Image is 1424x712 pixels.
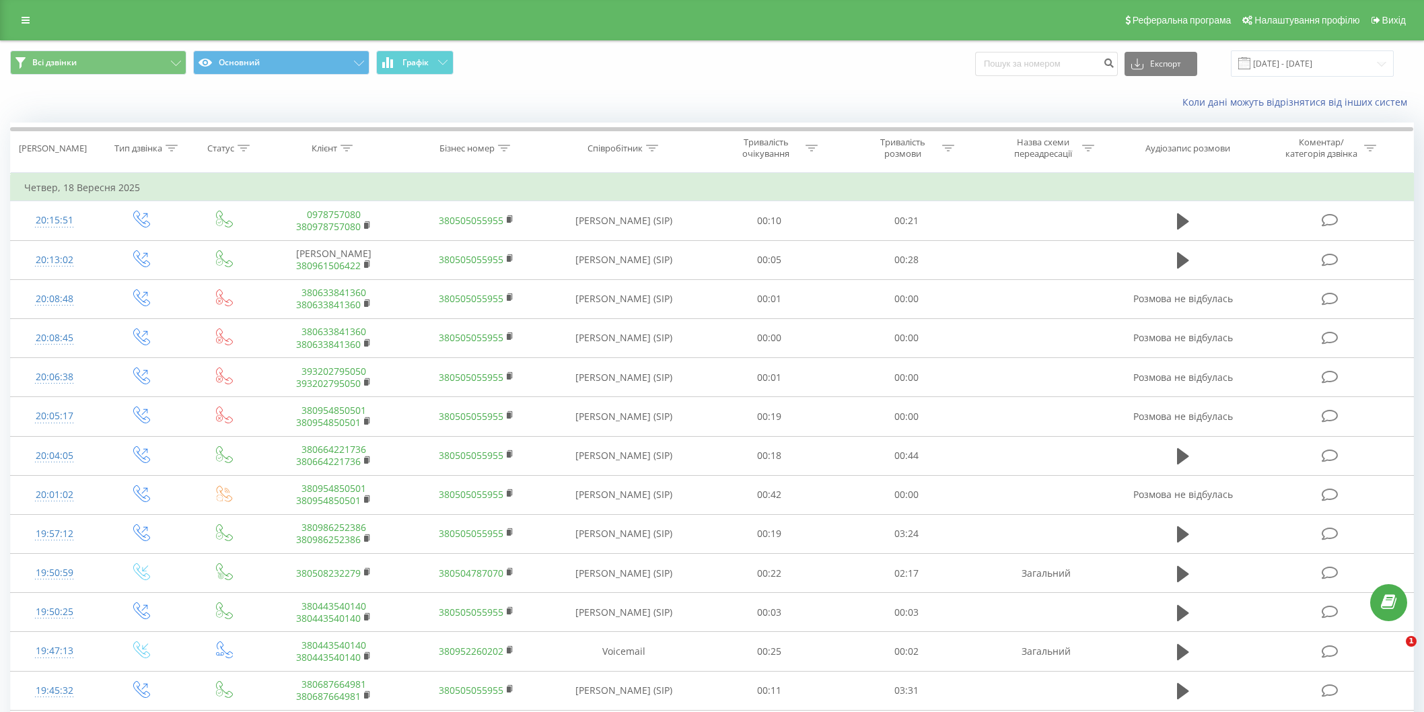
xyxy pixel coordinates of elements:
[547,593,701,632] td: [PERSON_NAME] (SIP)
[838,318,975,357] td: 00:00
[838,671,975,710] td: 03:31
[1145,143,1230,154] div: Аудіозапис розмови
[730,137,802,159] div: Тривалість очікування
[1125,52,1197,76] button: Експорт
[838,397,975,436] td: 00:00
[296,690,361,703] a: 380687664981
[439,684,503,697] a: 380505055955
[114,143,162,154] div: Тип дзвінка
[547,436,701,475] td: [PERSON_NAME] (SIP)
[701,240,838,279] td: 00:05
[1133,15,1232,26] span: Реферальна програма
[296,377,361,390] a: 393202795050
[1007,137,1079,159] div: Назва схеми переадресації
[838,279,975,318] td: 00:00
[24,599,85,625] div: 19:50:25
[296,651,361,664] a: 380443540140
[301,365,366,378] a: 393202795050
[701,279,838,318] td: 00:01
[439,214,503,227] a: 380505055955
[975,554,1118,593] td: Загальний
[439,331,503,344] a: 380505055955
[1133,331,1233,344] span: Розмова не відбулась
[439,645,503,657] a: 380952260202
[547,279,701,318] td: [PERSON_NAME] (SIP)
[439,606,503,618] a: 380505055955
[838,593,975,632] td: 00:03
[701,436,838,475] td: 00:18
[301,404,366,417] a: 380954850501
[1254,15,1359,26] span: Налаштування профілю
[439,527,503,540] a: 380505055955
[296,298,361,311] a: 380633841360
[547,475,701,514] td: [PERSON_NAME] (SIP)
[588,143,643,154] div: Співробітник
[296,259,361,272] a: 380961506422
[24,403,85,429] div: 20:05:17
[24,560,85,586] div: 19:50:59
[701,201,838,240] td: 00:10
[439,371,503,384] a: 380505055955
[1182,96,1414,108] a: Коли дані можуть відрізнятися вiд інших систем
[1133,292,1233,305] span: Розмова не відбулась
[32,57,77,68] span: Всі дзвінки
[10,50,186,75] button: Всі дзвінки
[439,410,503,423] a: 380505055955
[301,482,366,495] a: 380954850501
[24,443,85,469] div: 20:04:05
[547,240,701,279] td: [PERSON_NAME] (SIP)
[1378,636,1411,668] iframe: Intercom live chat
[207,143,234,154] div: Статус
[701,318,838,357] td: 00:00
[838,201,975,240] td: 00:21
[838,554,975,593] td: 02:17
[547,671,701,710] td: [PERSON_NAME] (SIP)
[838,358,975,397] td: 00:00
[439,567,503,579] a: 380504787070
[439,292,503,305] a: 380505055955
[701,554,838,593] td: 00:22
[547,514,701,553] td: [PERSON_NAME] (SIP)
[867,137,939,159] div: Тривалість розмови
[547,554,701,593] td: [PERSON_NAME] (SIP)
[701,514,838,553] td: 00:19
[296,612,361,625] a: 380443540140
[1133,410,1233,423] span: Розмова не відбулась
[296,567,361,579] a: 380508232279
[701,397,838,436] td: 00:19
[439,143,495,154] div: Бізнес номер
[296,338,361,351] a: 380633841360
[1133,371,1233,384] span: Розмова не відбулась
[262,240,405,279] td: [PERSON_NAME]
[1406,636,1417,647] span: 1
[296,533,361,546] a: 380986252386
[701,632,838,671] td: 00:25
[838,514,975,553] td: 03:24
[24,482,85,508] div: 20:01:02
[547,358,701,397] td: [PERSON_NAME] (SIP)
[301,443,366,456] a: 380664221736
[1282,137,1361,159] div: Коментар/категорія дзвінка
[975,632,1118,671] td: Загальний
[24,364,85,390] div: 20:06:38
[402,58,429,67] span: Графік
[193,50,369,75] button: Основний
[547,318,701,357] td: [PERSON_NAME] (SIP)
[24,207,85,234] div: 20:15:51
[296,416,361,429] a: 380954850501
[439,488,503,501] a: 380505055955
[701,358,838,397] td: 00:01
[838,436,975,475] td: 00:44
[19,143,87,154] div: [PERSON_NAME]
[1382,15,1406,26] span: Вихід
[701,593,838,632] td: 00:03
[307,208,361,221] a: 0978757080
[439,449,503,462] a: 380505055955
[301,325,366,338] a: 380633841360
[838,475,975,514] td: 00:00
[301,521,366,534] a: 380986252386
[301,639,366,651] a: 380443540140
[296,494,361,507] a: 380954850501
[701,475,838,514] td: 00:42
[24,521,85,547] div: 19:57:12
